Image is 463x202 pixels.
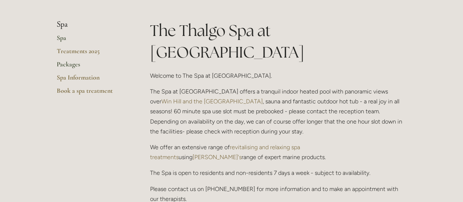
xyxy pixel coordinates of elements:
[150,87,407,136] p: The Spa at [GEOGRAPHIC_DATA] offers a tranquil indoor heated pool with panoramic views over , sau...
[161,98,263,105] a: Win Hill and the [GEOGRAPHIC_DATA]
[57,73,127,87] a: Spa Information
[150,168,407,178] p: The Spa is open to residents and non-residents 7 days a week - subject to availability.
[57,20,127,29] li: Spa
[150,20,407,63] h1: The Thalgo Spa at [GEOGRAPHIC_DATA]
[150,142,407,162] p: We offer an extensive range of using range of expert marine products.
[57,60,127,73] a: Packages
[57,47,127,60] a: Treatments 2025
[150,71,407,81] p: Welcome to The Spa at [GEOGRAPHIC_DATA].
[193,154,242,161] a: [PERSON_NAME]'s
[57,87,127,100] a: Book a spa treatment
[57,34,127,47] a: Spa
